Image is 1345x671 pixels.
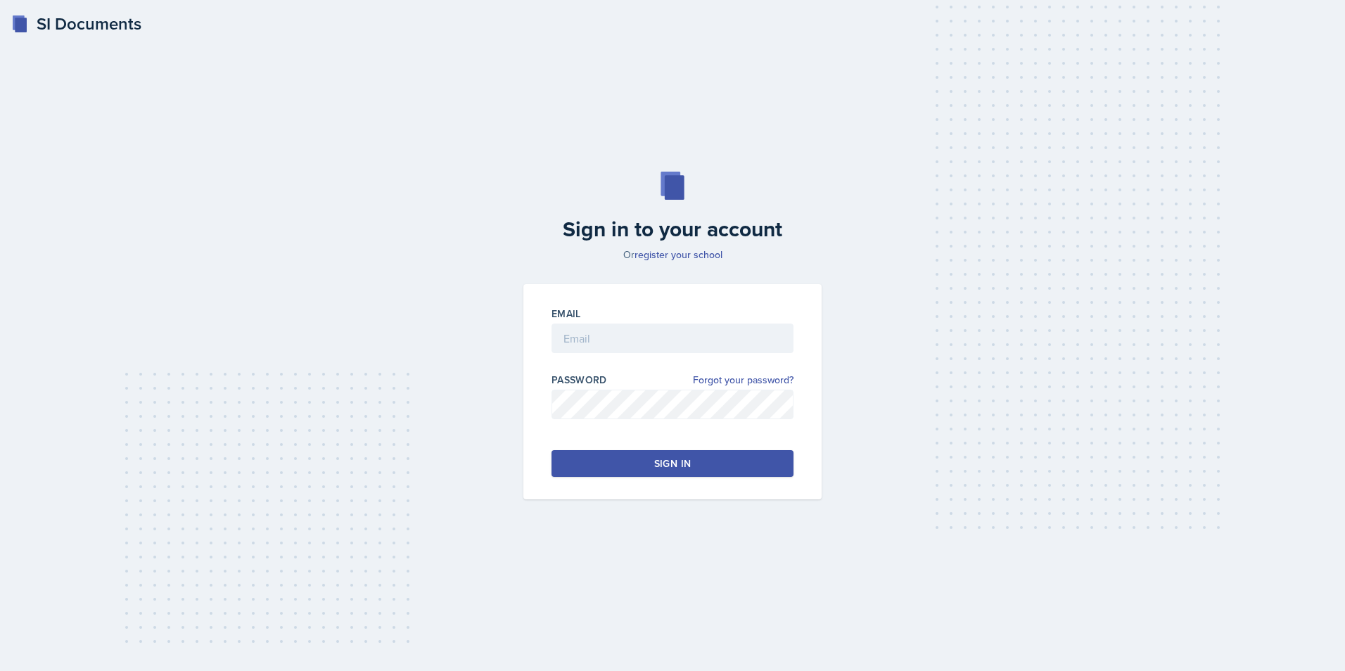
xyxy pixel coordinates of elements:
[654,456,691,471] div: Sign in
[11,11,141,37] a: SI Documents
[515,217,830,242] h2: Sign in to your account
[635,248,722,262] a: register your school
[693,373,793,388] a: Forgot your password?
[552,307,581,321] label: Email
[552,373,607,387] label: Password
[552,450,793,477] button: Sign in
[552,324,793,353] input: Email
[515,248,830,262] p: Or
